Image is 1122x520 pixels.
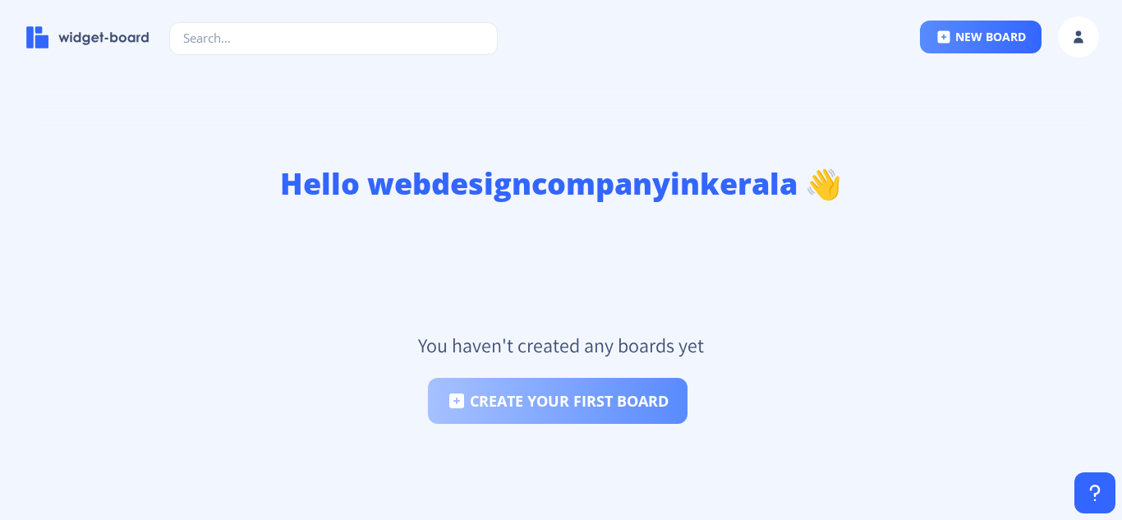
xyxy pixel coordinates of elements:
p: You haven't created any boards yet [418,332,704,358]
input: Search... [169,22,498,55]
img: logo-name.svg [26,26,149,48]
button: create your first board [428,378,687,424]
button: new board [920,21,1042,53]
h1: Hello webdesigncompanyinkerala 👋 [26,164,1096,204]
